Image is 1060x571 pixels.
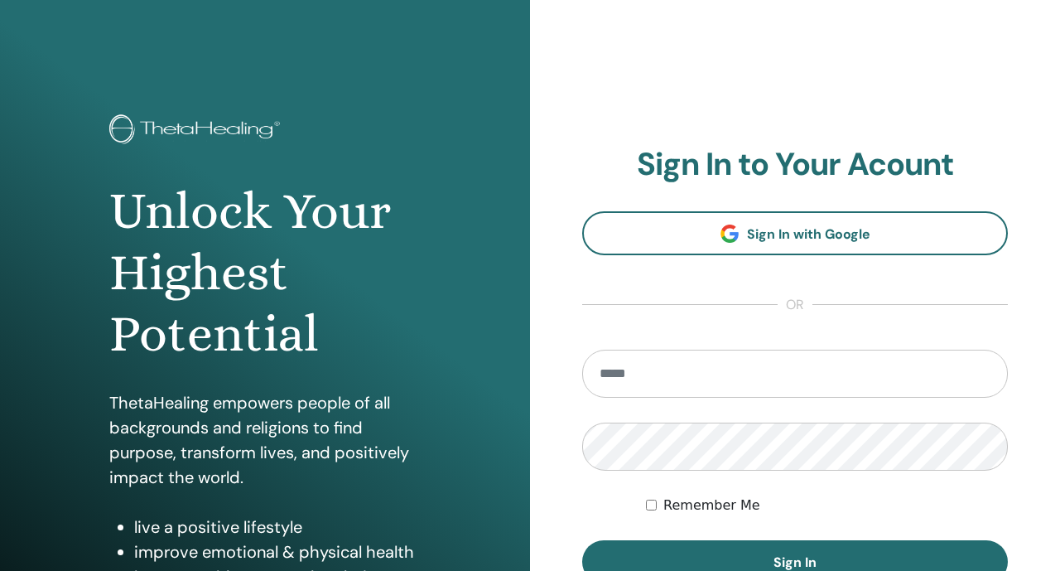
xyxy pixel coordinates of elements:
[582,146,1008,184] h2: Sign In to Your Acount
[663,496,760,515] label: Remember Me
[134,515,422,540] li: live a positive lifestyle
[778,295,812,315] span: or
[109,390,422,490] p: ThetaHealing empowers people of all backgrounds and religions to find purpose, transform lives, a...
[773,554,817,571] span: Sign In
[582,211,1008,255] a: Sign In with Google
[747,225,870,243] span: Sign In with Google
[109,181,422,365] h1: Unlock Your Highest Potential
[646,496,1008,515] div: Keep me authenticated indefinitely or until I manually logout
[134,540,422,564] li: improve emotional & physical health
